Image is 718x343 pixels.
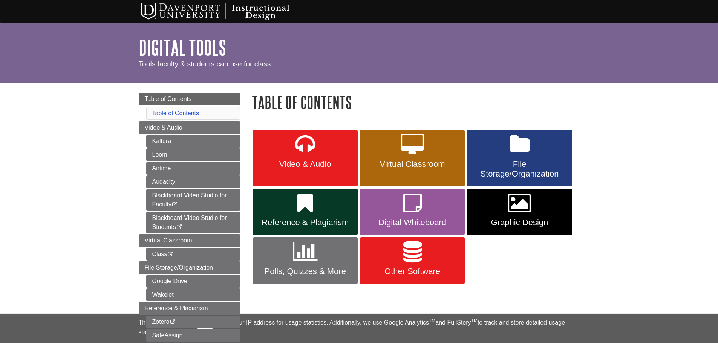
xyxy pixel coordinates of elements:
[253,130,358,186] a: Video & Audio
[139,261,240,274] a: File Storage/Organization
[139,60,271,68] span: Tools faculty & students can use for class
[145,305,208,311] span: Reference & Plagiarism
[146,175,240,188] a: Audacity
[152,110,199,116] a: Table of Contents
[139,234,240,247] a: Virtual Classroom
[253,189,358,235] a: Reference & Plagiarism
[360,237,465,284] a: Other Software
[146,329,240,342] a: SafeAssign
[473,218,566,227] span: Graphic Design
[366,159,459,169] span: Virtual Classroom
[146,162,240,175] a: Airtime
[146,189,240,211] a: Blackboard Video Studio for Faculty
[366,267,459,276] span: Other Software
[146,316,240,328] a: Zotero
[171,202,178,207] i: This link opens in a new window
[467,189,572,235] a: Graphic Design
[146,135,240,148] a: Kaltura
[146,288,240,301] a: Wakelet
[135,2,316,21] img: Davenport University Instructional Design
[139,93,240,105] a: Table of Contents
[139,318,580,338] div: This site uses cookies and records your IP address for usage statistics. Additionally, we use Goo...
[145,264,213,271] span: File Storage/Organization
[146,212,240,233] a: Blackboard Video Studio for Students
[473,159,566,179] span: File Storage/Organization
[170,320,176,325] i: This link opens in a new window
[145,124,182,131] span: Video & Audio
[429,318,435,323] sup: TM
[146,148,240,161] a: Loom
[145,237,192,244] span: Virtual Classroom
[146,248,240,261] a: Class
[146,275,240,288] a: Google Drive
[167,252,174,257] i: This link opens in a new window
[471,318,478,323] sup: TM
[259,267,352,276] span: Polls, Quizzes & More
[360,189,465,235] a: Digital Whiteboard
[139,36,226,59] a: Digital Tools
[259,218,352,227] span: Reference & Plagiarism
[467,130,572,186] a: File Storage/Organization
[360,130,465,186] a: Virtual Classroom
[139,121,240,134] a: Video & Audio
[176,225,182,230] i: This link opens in a new window
[366,218,459,227] span: Digital Whiteboard
[145,96,192,102] span: Table of Contents
[253,237,358,284] a: Polls, Quizzes & More
[139,302,240,315] a: Reference & Plagiarism
[252,93,580,112] h1: Table of Contents
[259,159,352,169] span: Video & Audio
